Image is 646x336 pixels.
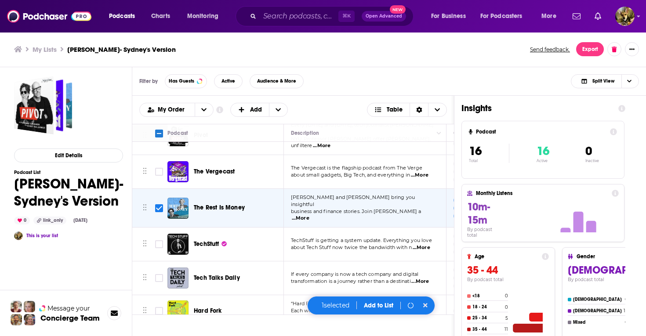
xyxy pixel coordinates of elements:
img: Hard Fork [167,300,189,322]
a: Tech News [454,176,487,183]
span: Podcasts [109,10,135,22]
button: Open AdvancedNew [362,11,406,22]
button: + Add [230,103,288,117]
h4: 35 - 44 [472,327,503,332]
span: Hard Fork [194,307,222,314]
span: ...More [313,142,330,149]
h4: Monthly Listens [476,190,608,196]
a: Technology [454,160,489,167]
img: User Profile [615,7,635,26]
span: Charts [151,10,170,22]
span: For Podcasters [480,10,523,22]
a: Show notifications dropdown [569,9,584,24]
h2: Choose View [367,103,447,117]
span: More [541,10,556,22]
span: 16 [469,144,482,159]
h4: 18 - 24 [472,304,503,310]
span: The Vergecast is the flagship podcast from The Verge [291,165,422,171]
p: Active [537,159,549,163]
h4: 25 - 34 [472,315,504,321]
button: Move [142,165,148,178]
span: Message your [47,304,90,313]
h3: Concierge Team [40,314,100,322]
a: Technology [454,307,489,314]
button: Has Guests [165,74,207,88]
h4: Age [475,253,538,260]
span: Each week, journalists [PERSON_NAME] and [PERSON_NAME] [291,307,400,321]
a: News [454,197,474,204]
button: open menu [103,9,146,23]
span: 16 [537,144,549,159]
h1: Insights [461,103,611,114]
div: link_only [33,217,66,224]
span: Table [387,107,403,113]
span: My Order [158,107,188,113]
span: Has Guests [169,79,194,83]
h2: Choose List sort [139,103,214,117]
a: Charts [145,9,175,23]
button: open menu [425,9,477,23]
button: Show More Button [625,42,639,56]
span: Add [250,107,262,113]
span: business and finance stories. Join [PERSON_NAME] a [291,208,421,214]
h4: 0 [505,304,508,310]
button: Send feedback. [527,46,573,53]
img: The Vergecast [167,161,189,182]
h4: Podcast [476,129,606,135]
a: News [454,275,474,282]
a: Tech News [454,249,487,256]
div: [DATE] [70,217,91,224]
a: Business [454,213,481,220]
a: News [454,241,474,248]
h4: [DEMOGRAPHIC_DATA] [573,297,623,302]
h3: [PERSON_NAME]- Sydney's Version [67,45,176,54]
p: Total [469,159,509,163]
div: Sort Direction [410,103,428,116]
button: Export [576,42,604,56]
span: about small gadgets, Big Tech, and everything in [291,172,410,178]
a: Show additional information [216,106,223,114]
img: Tech Talks Daily [167,267,189,289]
span: The Rest Is Money [194,204,245,211]
button: Column Actions [434,128,444,138]
h1: [PERSON_NAME]- Sydney's Version [14,175,123,210]
span: Logged in as SydneyDemo [615,7,635,26]
span: Toggle select row [155,274,163,282]
img: Sydney Stern [14,231,23,240]
a: Technology [454,267,489,274]
span: The Vergecast [194,168,235,175]
h3: My Lists [33,45,57,54]
button: Move [142,202,148,215]
img: Podchaser - Follow, Share and Rate Podcasts [7,8,91,25]
h4: 0 [625,319,628,325]
a: Bill Briggs- Sydney's Version [14,76,72,134]
a: Tech Talks Daily [194,274,240,282]
button: Show profile menu [615,7,635,26]
h2: Choose View [571,74,639,88]
span: Audience & More [257,79,296,83]
a: The Vergecast [194,167,235,176]
button: open menu [195,103,213,116]
a: News [454,168,474,175]
h4: 16 [624,308,628,314]
span: Toggle select row [155,240,163,248]
img: Jules Profile [24,301,35,312]
span: ...More [413,244,430,251]
img: TechStuff [167,234,189,255]
span: Split View [592,79,614,83]
div: 0 [14,217,30,224]
img: Sydney Profile [11,301,22,312]
img: The Rest Is Money [167,198,189,219]
button: open menu [535,9,567,23]
button: open menu [181,9,230,23]
button: open menu [140,107,195,113]
button: Audience & More [250,74,304,88]
span: ⌘ K [338,11,355,22]
p: Inactive [585,159,599,163]
h4: <18 [472,293,503,299]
